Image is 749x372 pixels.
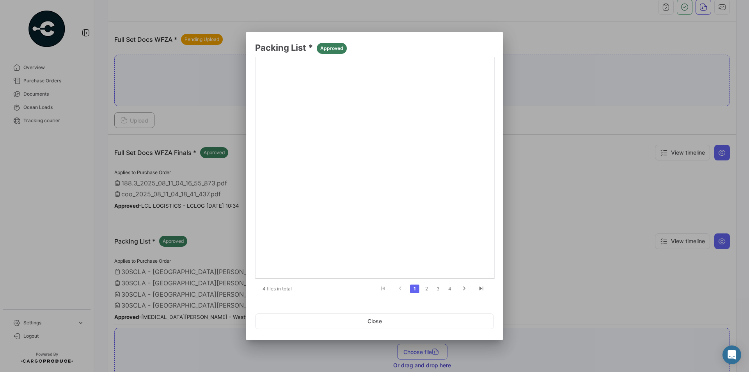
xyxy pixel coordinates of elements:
[457,285,472,293] a: go to next page
[393,285,408,293] a: go to previous page
[255,279,319,299] div: 4 files in total
[433,285,443,293] a: 3
[474,285,489,293] a: go to last page
[255,41,494,54] h3: Packing List *
[410,285,419,293] a: 1
[432,282,444,295] li: page 3
[422,285,431,293] a: 2
[409,282,421,295] li: page 1
[376,285,390,293] a: go to first page
[445,285,454,293] a: 4
[320,45,343,52] span: Approved
[421,282,432,295] li: page 2
[722,345,741,364] div: Abrir Intercom Messenger
[255,313,494,329] button: Close
[444,282,456,295] li: page 4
